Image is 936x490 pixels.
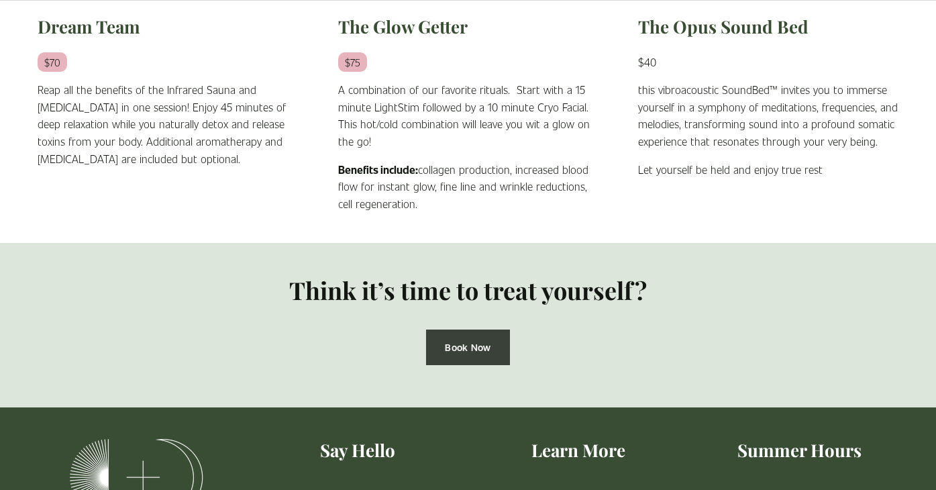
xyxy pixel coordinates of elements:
[258,438,456,462] h4: Say Hello
[638,161,898,179] p: Let yourself be held and enjoy true rest
[338,81,599,150] p: A combination of our favorite rituals. Start with a 15 minute LightStim followed by a 10 minute C...
[638,81,898,150] p: this vibroacoustic SoundBed™ invites you to immerse yourself in a symphony of meditations, freque...
[338,52,367,72] em: $75
[700,438,898,462] h4: Summer Hours
[38,81,298,167] p: Reap all the benefits of the Infrared Sauna and [MEDICAL_DATA] in one session! Enjoy 45 minutes o...
[479,438,677,462] h4: Learn More
[426,330,511,365] a: Book Now
[338,162,418,177] strong: Benefits include:
[638,15,898,38] h2: The Opus Sound Bed
[338,161,599,213] p: collagen production, increased blood flow for instant glow, fine line and wrinkle reductions, cel...
[638,54,898,71] p: $40
[338,15,599,38] h2: The Glow Getter
[253,274,684,306] h3: Think it’s time to treat yourself?
[38,52,67,72] em: $70
[38,15,298,38] h2: Dream Team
